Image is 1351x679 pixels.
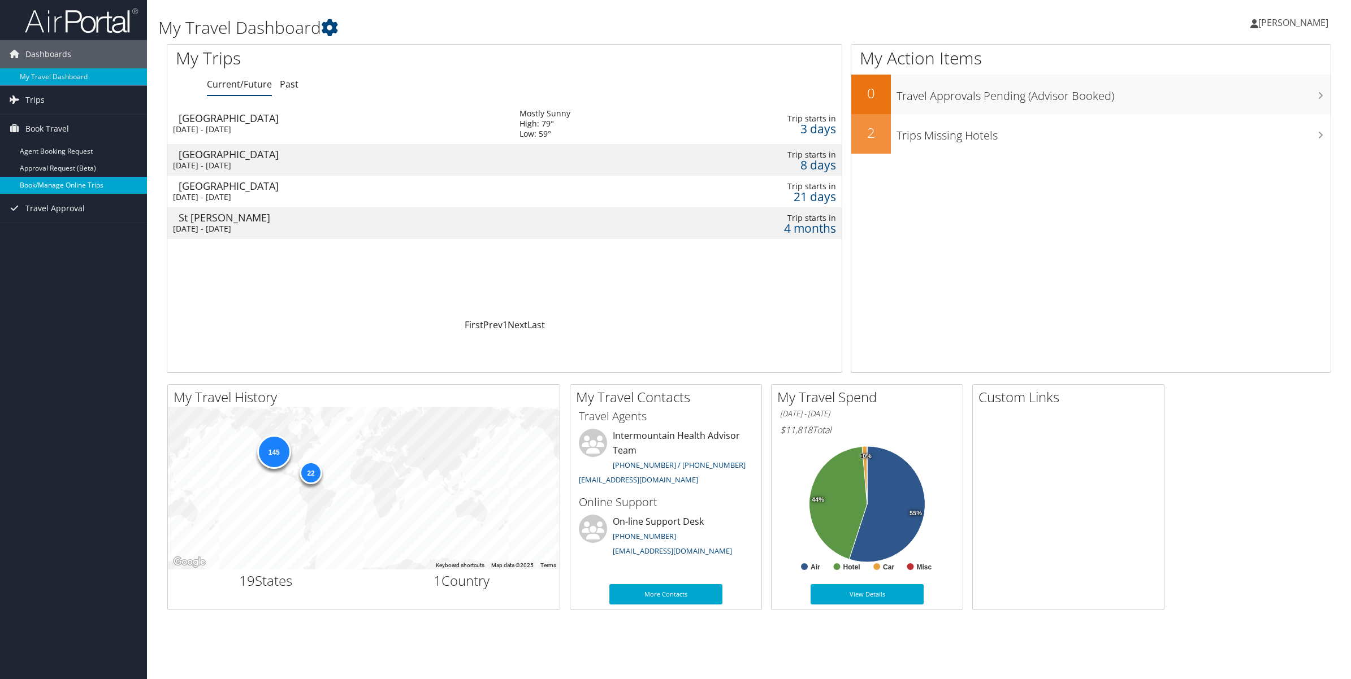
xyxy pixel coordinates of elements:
span: 1 [434,571,441,590]
h1: My Trips [176,46,552,70]
h2: States [176,571,356,590]
a: View Details [811,584,924,604]
h1: My Travel Dashboard [158,16,946,40]
h2: 2 [851,123,891,142]
a: [EMAIL_ADDRESS][DOMAIN_NAME] [613,546,732,556]
tspan: 1% [860,453,869,460]
h1: My Action Items [851,46,1331,70]
a: [PHONE_NUMBER] [613,531,676,541]
div: 4 months [700,223,836,233]
span: Book Travel [25,115,69,143]
h2: My Travel Spend [777,388,963,407]
h3: Travel Agents [579,408,753,424]
div: Trip starts in [700,181,836,191]
h2: Country [373,571,552,590]
a: 0Travel Approvals Pending (Advisor Booked) [851,75,1331,114]
a: Prev [483,319,503,331]
h2: Custom Links [978,388,1164,407]
div: [GEOGRAPHIC_DATA] [179,113,508,123]
div: High: 79° [519,119,570,129]
a: Next [508,319,527,331]
a: [PHONE_NUMBER] / [PHONE_NUMBER] [613,460,746,470]
text: Air [811,563,820,571]
div: [DATE] - [DATE] [173,192,503,202]
span: Dashboards [25,40,71,68]
div: [DATE] - [DATE] [173,224,503,234]
div: [DATE] - [DATE] [173,124,503,134]
span: Travel Approval [25,194,85,223]
span: 19 [239,571,255,590]
div: 22 [300,462,322,484]
h2: My Travel Contacts [576,388,761,407]
a: Terms (opens in new tab) [540,562,556,568]
div: [GEOGRAPHIC_DATA] [179,149,508,159]
a: Current/Future [207,78,272,90]
li: Intermountain Health Advisor Team [573,429,759,489]
a: [EMAIL_ADDRESS][DOMAIN_NAME] [579,475,698,485]
a: Last [527,319,545,331]
div: 8 days [700,160,836,170]
text: Car [883,563,894,571]
div: 3 days [700,124,836,134]
tspan: 44% [812,497,824,503]
div: [DATE] - [DATE] [173,160,503,171]
div: [GEOGRAPHIC_DATA] [179,181,508,191]
span: Map data ©2025 [491,562,534,568]
div: Trip starts in [700,114,836,124]
h6: [DATE] - [DATE] [780,408,954,419]
span: Trips [25,86,45,114]
h2: 0 [851,84,891,103]
a: 1 [503,319,508,331]
a: [PERSON_NAME] [1250,6,1340,40]
div: 21 days [700,191,836,202]
tspan: 0% [863,453,872,460]
h3: Online Support [579,494,753,510]
h3: Trips Missing Hotels [897,122,1331,143]
a: First [465,319,483,331]
li: On-line Support Desk [573,515,759,561]
h3: Travel Approvals Pending (Advisor Booked) [897,82,1331,104]
button: Keyboard shortcuts [436,562,484,569]
h6: Total [780,424,954,436]
text: Misc [917,563,932,571]
a: Open this area in Google Maps (opens a new window) [171,555,208,569]
span: $11,818 [780,424,812,436]
div: 145 [257,435,291,469]
a: 2Trips Missing Hotels [851,114,1331,154]
div: St [PERSON_NAME] [179,212,508,223]
div: Low: 59° [519,129,570,139]
h2: My Travel History [174,388,560,407]
tspan: 55% [910,510,922,517]
a: More Contacts [609,584,722,604]
text: Hotel [843,563,860,571]
div: Trip starts in [700,150,836,160]
span: [PERSON_NAME] [1258,16,1328,29]
a: Past [280,78,298,90]
div: Mostly Sunny [519,108,570,119]
img: airportal-logo.png [25,7,138,34]
img: Google [171,555,208,569]
div: Trip starts in [700,213,836,223]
